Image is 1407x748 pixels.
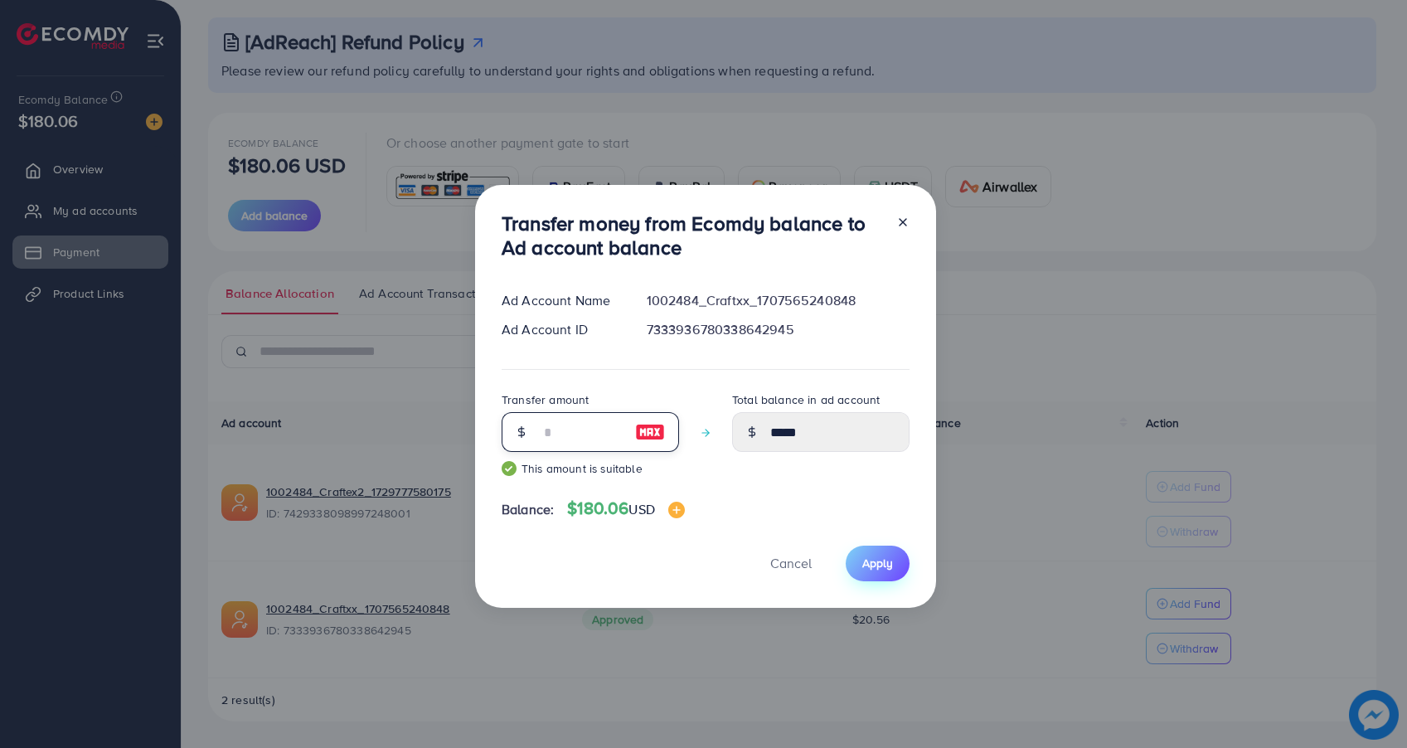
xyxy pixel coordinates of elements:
button: Cancel [750,546,832,581]
span: Apply [862,555,893,571]
img: image [668,502,685,518]
small: This amount is suitable [502,460,679,477]
div: Ad Account ID [488,320,633,339]
span: USD [628,500,654,518]
img: guide [502,461,517,476]
label: Total balance in ad account [732,391,880,408]
span: Cancel [770,554,812,572]
h3: Transfer money from Ecomdy balance to Ad account balance [502,211,883,260]
div: Ad Account Name [488,291,633,310]
img: image [635,422,665,442]
label: Transfer amount [502,391,589,408]
h4: $180.06 [567,498,685,519]
span: Balance: [502,500,554,519]
div: 7333936780338642945 [633,320,923,339]
div: 1002484_Craftxx_1707565240848 [633,291,923,310]
button: Apply [846,546,910,581]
